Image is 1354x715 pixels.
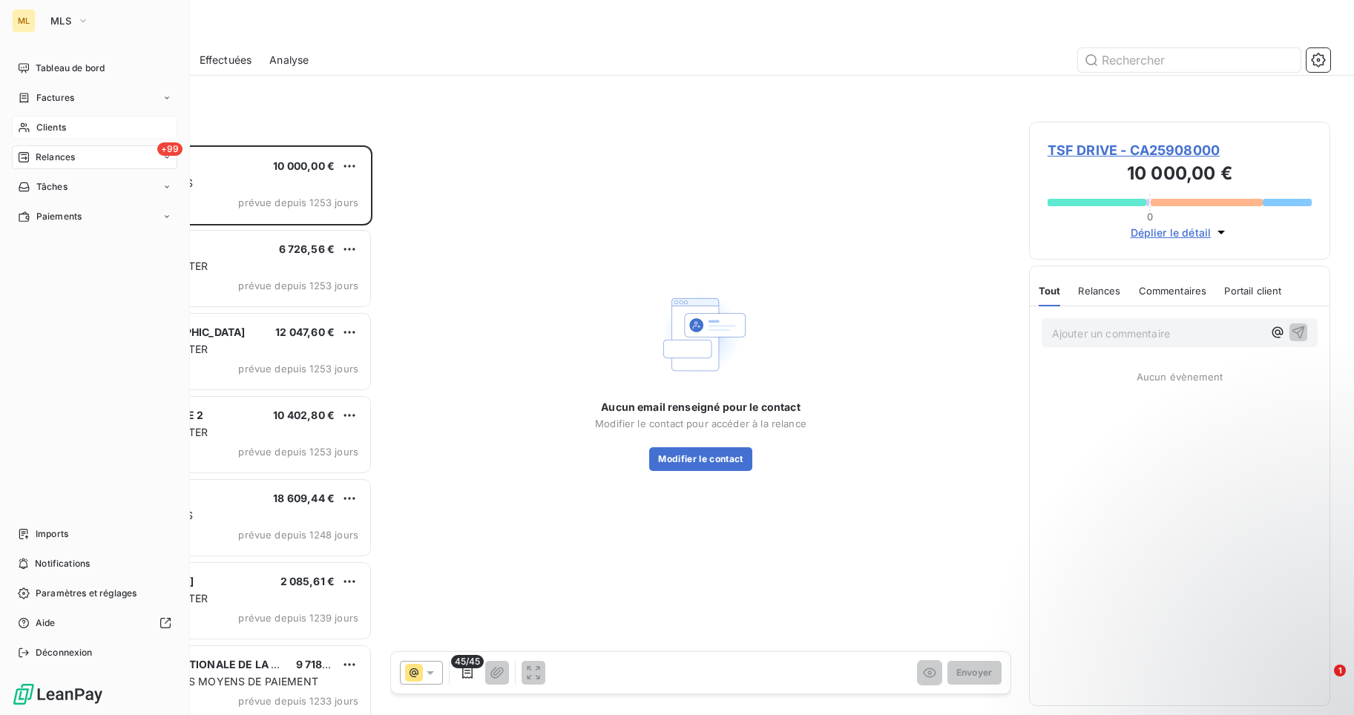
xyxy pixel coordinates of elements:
span: Aucun évènement [1137,371,1223,383]
span: 6 726,56 € [279,243,335,255]
span: prévue depuis 1253 jours [238,446,358,458]
span: prévue depuis 1253 jours [238,197,358,208]
span: 9 718,80 € [296,658,350,670]
span: Paiements [36,210,82,223]
span: 0 [1147,211,1153,223]
button: Déplier le détail [1126,224,1234,241]
div: ML [12,9,36,33]
img: Logo LeanPay [12,682,104,706]
span: 12 047,60 € [275,326,335,338]
div: grid [71,145,372,715]
span: prévue depuis 1233 jours [238,695,358,707]
span: MLS [50,15,71,27]
span: Imports [36,527,68,541]
span: +99 [157,142,183,156]
span: Portail client [1224,285,1281,297]
span: 10 000,00 € [273,159,335,172]
span: 2 085,61 € [280,575,335,587]
h3: 10 000,00 € [1048,160,1312,190]
span: prévue depuis 1253 jours [238,280,358,291]
span: prévue depuis 1239 jours [238,612,358,624]
span: Clients [36,121,66,134]
span: Tout [1039,285,1061,297]
span: TSF DRIVE - CA25908000 [1048,140,1312,160]
span: 10 402,80 € [273,409,335,421]
span: Déplier le détail [1131,225,1212,240]
button: Modifier le contact [649,447,752,471]
span: prévue depuis 1253 jours [238,363,358,375]
span: Paramètres et réglages [36,587,137,600]
span: Notifications [35,557,90,570]
span: Déconnexion [36,646,93,659]
span: 1 [1334,665,1346,676]
button: Envoyer [947,661,1002,685]
span: Aucun email renseigné pour le contact [601,400,801,415]
span: Modifier le contact pour accéder à la relance [595,418,806,429]
span: Tâches [36,180,68,194]
span: Tableau de bord [36,62,105,75]
span: Factures [36,91,74,105]
iframe: Intercom live chat [1304,665,1339,700]
span: CLIENTS AUTRES MOYENS DE PAIEMENT [106,675,318,688]
a: Aide [12,611,177,635]
span: Analyse [269,53,309,67]
span: FEDERATION NATIONALE DE LA COIFFURE PACA [105,658,353,670]
span: Relances [36,151,75,164]
span: Effectuées [200,53,252,67]
span: Aide [36,616,56,630]
iframe: Intercom notifications message [1057,571,1354,675]
span: Commentaires [1139,285,1207,297]
span: Relances [1078,285,1120,297]
span: 18 609,44 € [273,492,335,504]
span: prévue depuis 1248 jours [238,529,358,541]
input: Rechercher [1078,48,1301,72]
span: 45/45 [451,655,484,668]
img: Empty state [654,287,749,382]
